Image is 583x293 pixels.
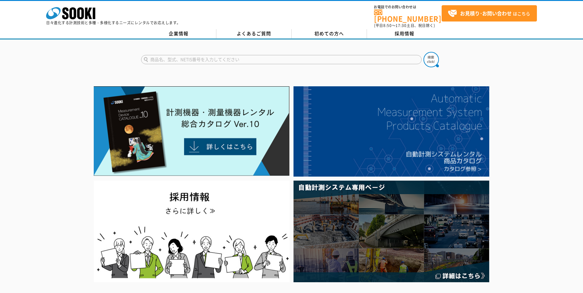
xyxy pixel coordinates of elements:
span: 17:30 [396,23,407,28]
span: はこちら [448,9,530,18]
span: 初めての方へ [314,30,344,37]
img: Catalog Ver10 [94,86,290,176]
span: (平日 ～ 土日、祝日除く) [374,23,435,28]
img: 自動計測システムカタログ [293,86,489,177]
img: SOOKI recruit [94,181,290,282]
a: [PHONE_NUMBER] [374,10,442,22]
a: 採用情報 [367,29,442,38]
strong: お見積り･お問い合わせ [460,10,512,17]
img: 自動計測システム専用ページ [293,181,489,282]
span: 8:50 [383,23,392,28]
a: お見積り･お問い合わせはこちら [442,5,537,21]
a: 初めての方へ [292,29,367,38]
a: 企業情報 [141,29,216,38]
a: よくあるご質問 [216,29,292,38]
span: お電話でのお問い合わせは [374,5,442,9]
input: 商品名、型式、NETIS番号を入力してください [141,55,422,64]
p: 日々進化する計測技術と多種・多様化するニーズにレンタルでお応えします。 [46,21,181,25]
img: btn_search.png [423,52,439,67]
